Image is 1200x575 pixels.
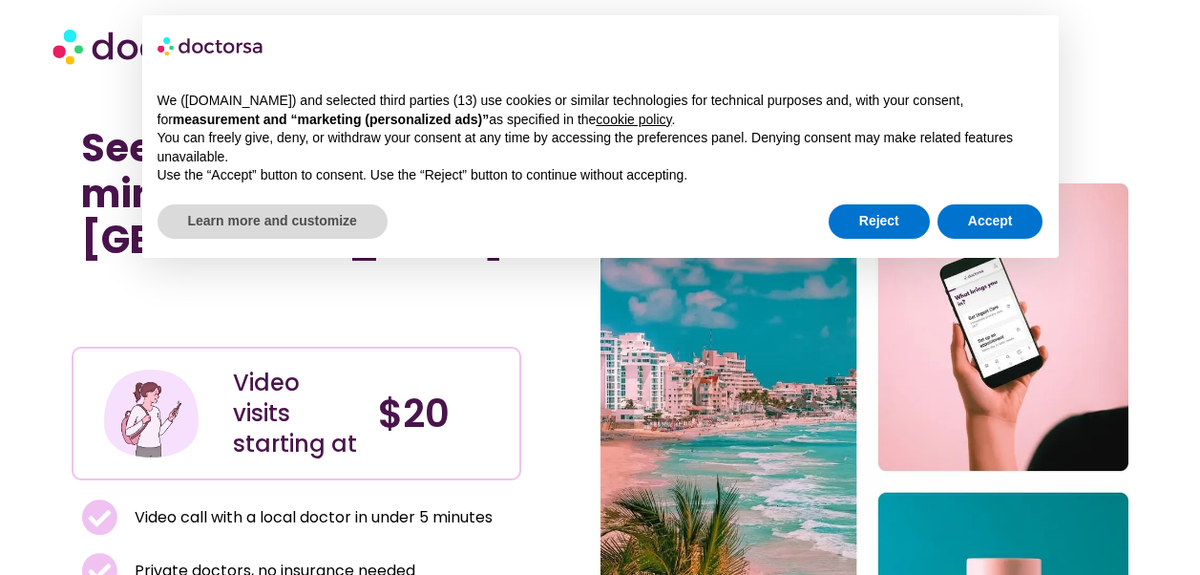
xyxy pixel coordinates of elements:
button: Learn more and customize [158,204,388,239]
strong: measurement and “marketing (personalized ads)” [173,112,489,127]
iframe: Customer reviews powered by Trustpilot [81,282,368,305]
button: Reject [829,204,930,239]
p: We ([DOMAIN_NAME]) and selected third parties (13) use cookies or similar technologies for techni... [158,92,1043,129]
p: You can freely give, deny, or withdraw your consent at any time by accessing the preferences pane... [158,129,1043,166]
button: Accept [937,204,1043,239]
img: Illustration depicting a young woman in a casual outfit, engaged with her smartphone. She has a p... [101,363,202,464]
iframe: Customer reviews powered by Trustpilot [81,305,511,328]
span: Video call with a local doctor in under 5 minutes [130,504,493,531]
img: logo [158,31,264,61]
div: Video visits starting at [233,368,359,459]
h4: $20 [378,391,504,437]
p: Use the “Accept” button to consent. Use the “Reject” button to continue without accepting. [158,166,1043,185]
a: cookie policy [596,112,671,127]
h1: See a doctor online in minutes in [GEOGRAPHIC_DATA] [81,125,511,263]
